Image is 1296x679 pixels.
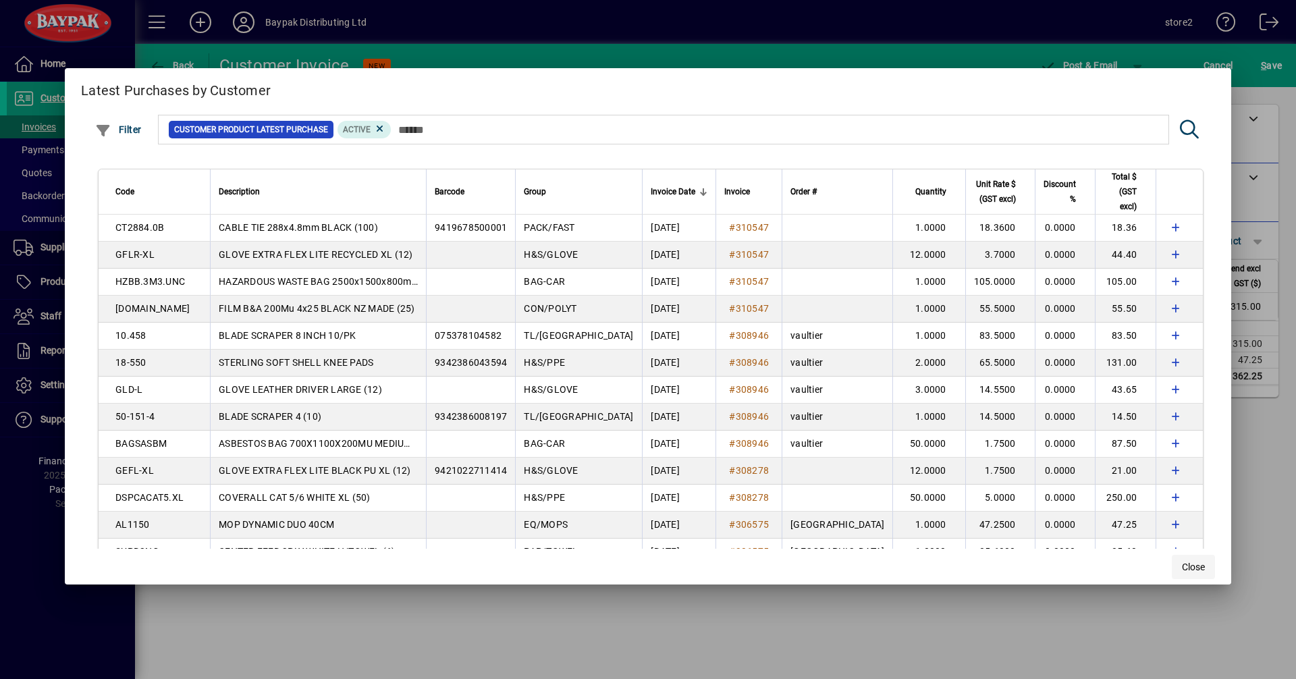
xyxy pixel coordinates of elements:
td: vaultier [782,350,892,377]
span: COVERALL CAT 5/6 WHITE XL (50) [219,492,371,503]
td: vaultier [782,377,892,404]
td: 0.0000 [1035,539,1095,566]
td: 83.50 [1095,323,1156,350]
span: # [729,357,735,368]
td: 131.00 [1095,350,1156,377]
td: 5.0000 [965,485,1035,512]
span: Close [1182,560,1205,574]
td: 50.0000 [892,431,965,458]
button: Filter [92,117,145,142]
a: #306575 [724,544,774,559]
span: CABLE TIE 288x4.8mm BLACK (100) [219,222,378,233]
td: vaultier [782,431,892,458]
span: AL1150 [115,519,150,530]
span: Filter [95,124,142,135]
span: MOP DYNAMIC DUO 40CM [219,519,334,530]
span: [DOMAIN_NAME] [115,303,190,314]
div: Description [219,184,418,199]
td: 1.7500 [965,458,1035,485]
span: 9342386008197 [435,411,507,422]
td: [DATE] [642,296,715,323]
td: 50.0000 [892,485,965,512]
span: H&S/GLOVE [524,384,578,395]
div: Discount % [1044,177,1088,207]
span: CON/POLYT [524,303,576,314]
td: 14.5000 [965,404,1035,431]
td: 85.6000 [965,539,1035,566]
mat-chip: Product Activation Status: Active [337,121,391,138]
span: SUPD2NG [115,546,159,557]
div: Group [524,184,634,199]
span: HZBB.3M3.UNC [115,276,185,287]
a: #310547 [724,220,774,235]
span: BAG-CAR [524,276,565,287]
span: CENTER FEED 2PLY WHITE H/TOWEL (6) [219,546,396,557]
td: vaultier [782,404,892,431]
td: 65.5000 [965,350,1035,377]
a: #310547 [724,274,774,289]
a: #306575 [724,517,774,532]
span: 310547 [736,222,769,233]
span: # [729,249,735,260]
span: 18-550 [115,357,146,368]
td: 0.0000 [1035,458,1095,485]
span: 308946 [736,330,769,341]
td: [DATE] [642,323,715,350]
span: GLOVE LEATHER DRIVER LARGE (12) [219,384,382,395]
span: # [729,303,735,314]
span: GFLR-XL [115,249,155,260]
span: H&S/GLOVE [524,465,578,476]
span: Unit Rate $ (GST excl) [974,177,1016,207]
td: 47.25 [1095,512,1156,539]
td: 3.0000 [892,377,965,404]
td: [DATE] [642,269,715,296]
td: 14.50 [1095,404,1156,431]
span: Order # [790,184,817,199]
span: # [729,276,735,287]
span: 9342386043594 [435,357,507,368]
td: [GEOGRAPHIC_DATA] [782,512,892,539]
span: 50-151-4 [115,411,155,422]
span: H&S/GLOVE [524,249,578,260]
td: 0.0000 [1035,377,1095,404]
div: Invoice [724,184,774,199]
span: GLD-L [115,384,142,395]
div: Unit Rate $ (GST excl) [974,177,1028,207]
span: FILM B&A 200Mu 4x25 BLACK NZ MADE (25) [219,303,415,314]
a: #310547 [724,301,774,316]
div: Quantity [901,184,958,199]
td: 14.5500 [965,377,1035,404]
td: 44.40 [1095,242,1156,269]
td: 87.50 [1095,431,1156,458]
a: #308946 [724,409,774,424]
span: Code [115,184,134,199]
td: 55.5000 [965,296,1035,323]
span: 9421022711414 [435,465,507,476]
a: #308278 [724,463,774,478]
a: #308946 [724,382,774,397]
td: 1.7500 [965,431,1035,458]
span: HAZARDOUS WASTE BAG 2500x1500x800mm UNC (3 Cube-1500kg) (40) [219,276,537,287]
div: Barcode [435,184,507,199]
td: [DATE] [642,404,715,431]
a: #308946 [724,355,774,370]
span: Quantity [915,184,946,199]
span: Invoice Date [651,184,695,199]
span: Group [524,184,546,199]
td: [DATE] [642,458,715,485]
td: 0.0000 [1035,512,1095,539]
span: ASBESTOS BAG 700X1100X200MU MEDIUM (50) [219,438,433,449]
span: 10.458 [115,330,146,341]
td: 105.00 [1095,269,1156,296]
span: # [729,438,735,449]
span: 9419678500001 [435,222,507,233]
td: [DATE] [642,242,715,269]
td: 0.0000 [1035,215,1095,242]
span: 308946 [736,384,769,395]
span: Barcode [435,184,464,199]
span: Discount % [1044,177,1076,207]
span: STERLING SOFT SHELL KNEE PADS [219,357,373,368]
span: PACK/FAST [524,222,574,233]
div: Total $ (GST excl) [1104,169,1150,214]
td: 1.0000 [892,296,965,323]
